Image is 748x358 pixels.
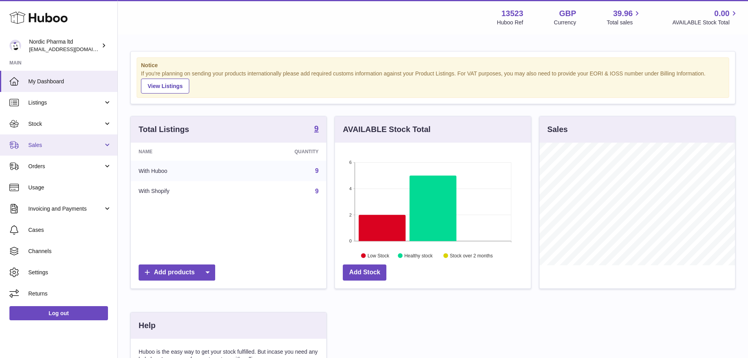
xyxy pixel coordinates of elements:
[314,125,318,132] strong: 9
[404,253,433,258] text: Healthy stock
[559,8,576,19] strong: GBP
[141,70,725,94] div: If you're planning on sending your products internationally please add required customs informati...
[9,306,108,320] a: Log out
[343,264,386,281] a: Add Stock
[315,167,318,174] a: 9
[28,120,103,128] span: Stock
[131,161,236,181] td: With Huboo
[28,99,103,106] span: Listings
[131,143,236,161] th: Name
[450,253,493,258] text: Stock over 2 months
[28,290,112,297] span: Returns
[28,163,103,170] span: Orders
[28,205,103,213] span: Invoicing and Payments
[28,78,112,85] span: My Dashboard
[349,186,352,191] text: 4
[714,8,730,19] span: 0.00
[28,141,103,149] span: Sales
[29,46,115,52] span: [EMAIL_ADDRESS][DOMAIN_NAME]
[141,62,725,69] strong: Notice
[236,143,327,161] th: Quantity
[9,40,21,51] img: internalAdmin-13523@internal.huboo.com
[349,212,352,217] text: 2
[139,320,155,331] h3: Help
[672,19,739,26] span: AVAILABLE Stock Total
[349,160,352,165] text: 6
[139,124,189,135] h3: Total Listings
[607,19,642,26] span: Total sales
[349,239,352,243] text: 0
[314,125,318,134] a: 9
[131,181,236,202] td: With Shopify
[497,19,523,26] div: Huboo Ref
[343,124,430,135] h3: AVAILABLE Stock Total
[501,8,523,19] strong: 13523
[547,124,568,135] h3: Sales
[28,184,112,191] span: Usage
[554,19,576,26] div: Currency
[139,264,215,281] a: Add products
[28,269,112,276] span: Settings
[29,38,100,53] div: Nordic Pharma ltd
[315,188,318,195] a: 9
[28,226,112,234] span: Cases
[28,248,112,255] span: Channels
[672,8,739,26] a: 0.00 AVAILABLE Stock Total
[141,79,189,94] a: View Listings
[613,8,633,19] span: 39.96
[607,8,642,26] a: 39.96 Total sales
[368,253,390,258] text: Low Stock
